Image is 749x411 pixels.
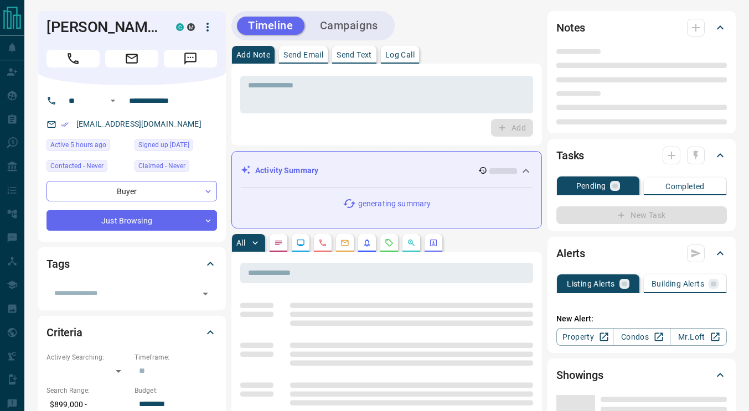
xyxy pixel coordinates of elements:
[47,50,100,67] span: Call
[429,238,438,247] svg: Agent Actions
[556,328,613,346] a: Property
[309,17,389,35] button: Campaigns
[236,51,270,59] p: Add Note
[135,139,217,154] div: Sat Sep 12 2015
[47,324,82,341] h2: Criteria
[237,17,304,35] button: Timeline
[61,121,69,128] svg: Email Verified
[274,238,283,247] svg: Notes
[556,366,603,384] h2: Showings
[47,386,129,396] p: Search Range:
[47,139,129,154] div: Tue Aug 12 2025
[241,160,533,181] div: Activity Summary
[337,51,372,59] p: Send Text
[50,160,104,171] span: Contacted - Never
[135,386,217,396] p: Budget:
[556,14,727,41] div: Notes
[670,328,727,346] a: Mr.Loft
[76,119,202,128] a: [EMAIL_ADDRESS][DOMAIN_NAME]
[164,50,217,67] span: Message
[407,238,416,247] svg: Opportunities
[105,50,158,67] span: Email
[556,313,727,325] p: New Alert:
[613,328,670,346] a: Condos
[318,238,327,247] svg: Calls
[358,198,431,210] p: generating summary
[47,319,217,346] div: Criteria
[138,139,189,150] span: Signed up [DATE]
[47,181,217,201] div: Buyer
[576,182,606,190] p: Pending
[138,160,185,171] span: Claimed - Never
[236,239,245,247] p: All
[283,51,323,59] p: Send Email
[198,286,213,301] button: Open
[50,139,106,150] span: Active 5 hours ago
[556,362,727,388] div: Showings
[556,19,585,37] h2: Notes
[135,352,217,362] p: Timeframe:
[176,23,184,31] div: condos.ca
[47,18,159,36] h1: [PERSON_NAME]
[47,251,217,277] div: Tags
[652,280,704,288] p: Building Alerts
[106,94,120,107] button: Open
[556,244,585,262] h2: Alerts
[385,238,394,247] svg: Requests
[47,210,217,231] div: Just Browsing
[47,352,129,362] p: Actively Searching:
[187,23,195,31] div: mrloft.ca
[363,238,371,247] svg: Listing Alerts
[296,238,305,247] svg: Lead Browsing Activity
[385,51,415,59] p: Log Call
[556,142,727,169] div: Tasks
[340,238,349,247] svg: Emails
[556,240,727,267] div: Alerts
[556,147,584,164] h2: Tasks
[567,280,615,288] p: Listing Alerts
[255,165,318,176] p: Activity Summary
[47,255,69,273] h2: Tags
[665,183,705,190] p: Completed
